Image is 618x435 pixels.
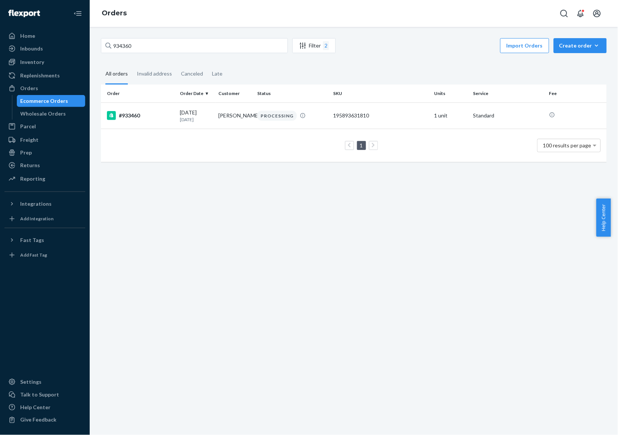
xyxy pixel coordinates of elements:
[20,72,60,79] div: Replenishments
[20,136,39,144] div: Freight
[254,85,330,102] th: Status
[359,142,365,148] a: Page 1 is your current page
[590,6,605,21] button: Open account menu
[4,159,85,171] a: Returns
[20,391,59,398] div: Talk to Support
[20,32,35,40] div: Home
[102,9,127,17] a: Orders
[333,112,428,119] div: 195893631810
[596,199,611,237] button: Help Center
[180,109,213,123] div: [DATE]
[431,102,470,129] td: 1 unit
[4,30,85,42] a: Home
[4,120,85,132] a: Parcel
[20,149,32,156] div: Prep
[101,38,288,53] input: Search orders
[101,85,177,102] th: Order
[543,142,591,148] span: 100 results per page
[212,64,222,83] div: Late
[4,56,85,68] a: Inventory
[21,97,68,105] div: Ecommerce Orders
[20,416,56,424] div: Give Feedback
[4,43,85,55] a: Inbounds
[473,112,543,119] p: Standard
[20,378,41,386] div: Settings
[4,82,85,94] a: Orders
[216,102,255,129] td: [PERSON_NAME]
[105,64,128,85] div: All orders
[20,162,40,169] div: Returns
[137,64,172,83] div: Invalid address
[500,38,549,53] button: Import Orders
[107,111,174,120] div: #933460
[557,6,572,21] button: Open Search Box
[20,215,53,222] div: Add Integration
[4,376,85,388] a: Settings
[4,198,85,210] button: Integrations
[4,70,85,82] a: Replenishments
[292,38,336,53] button: Filter
[96,3,133,24] ol: breadcrumbs
[177,85,216,102] th: Order Date
[257,111,297,121] div: PROCESSING
[20,404,50,411] div: Help Center
[181,64,203,83] div: Canceled
[4,134,85,146] a: Freight
[431,85,470,102] th: Units
[554,38,607,53] button: Create order
[4,401,85,413] a: Help Center
[4,234,85,246] button: Fast Tags
[20,236,44,244] div: Fast Tags
[21,110,66,117] div: Wholesale Orders
[8,10,40,17] img: Flexport logo
[4,173,85,185] a: Reporting
[20,85,38,92] div: Orders
[293,41,335,50] div: Filter
[4,389,85,401] a: Talk to Support
[180,116,213,123] p: [DATE]
[330,85,431,102] th: SKU
[17,108,86,120] a: Wholesale Orders
[573,6,588,21] button: Open notifications
[20,123,36,130] div: Parcel
[546,85,607,102] th: Fee
[20,175,45,183] div: Reporting
[219,90,252,97] div: Customer
[70,6,85,21] button: Close Navigation
[4,213,85,225] a: Add Integration
[4,147,85,159] a: Prep
[17,95,86,107] a: Ecommerce Orders
[20,200,52,208] div: Integrations
[4,414,85,426] button: Give Feedback
[559,42,601,49] div: Create order
[323,41,329,50] div: 2
[20,252,47,258] div: Add Fast Tag
[20,45,43,52] div: Inbounds
[4,249,85,261] a: Add Fast Tag
[20,58,44,66] div: Inventory
[470,85,546,102] th: Service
